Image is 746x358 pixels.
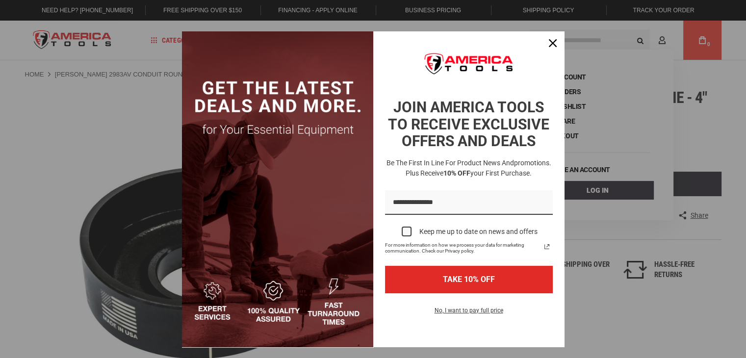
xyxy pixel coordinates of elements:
[383,158,555,179] h3: Be the first in line for product news and
[608,327,746,358] iframe: LiveChat chat widget
[385,266,553,293] button: TAKE 10% OFF
[443,169,470,177] strong: 10% OFF
[385,190,553,215] input: Email field
[385,242,541,254] span: For more information on how we process your data for marketing communication. Check our Privacy p...
[541,241,553,253] a: Read our Privacy Policy
[406,159,551,177] span: promotions. Plus receive your first purchase.
[427,305,511,322] button: No, I want to pay full price
[419,228,538,236] div: Keep me up to date on news and offers
[541,241,553,253] svg: link icon
[549,39,557,47] svg: close icon
[541,31,565,55] button: Close
[388,99,549,150] strong: JOIN AMERICA TOOLS TO RECEIVE EXCLUSIVE OFFERS AND DEALS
